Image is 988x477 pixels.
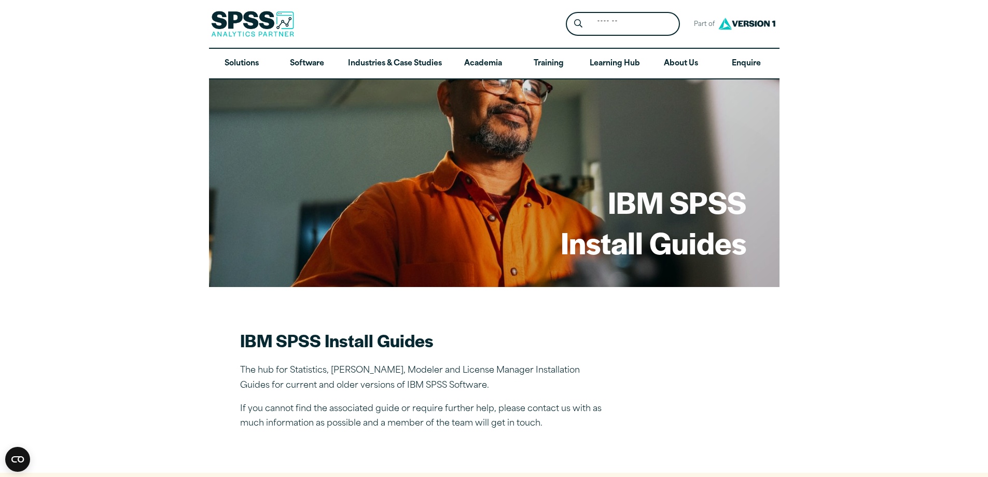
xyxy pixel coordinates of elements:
[566,12,680,36] form: Site Header Search Form
[240,363,603,393] p: The hub for Statistics, [PERSON_NAME], Modeler and License Manager Installation Guides for curren...
[274,49,340,79] a: Software
[340,49,450,79] a: Industries & Case Studies
[714,49,779,79] a: Enquire
[5,447,30,472] button: Open CMP widget
[581,49,648,79] a: Learning Hub
[209,49,780,79] nav: Desktop version of site main menu
[240,402,603,432] p: If you cannot find the associated guide or require further help, please contact us with as much i...
[568,15,588,34] button: Search magnifying glass icon
[648,49,714,79] a: About Us
[209,49,274,79] a: Solutions
[211,11,294,37] img: SPSS Analytics Partner
[574,19,582,28] svg: Search magnifying glass icon
[716,14,778,33] img: Version1 Logo
[450,49,516,79] a: Academia
[688,17,716,32] span: Part of
[561,182,746,262] h1: IBM SPSS Install Guides
[240,329,603,352] h2: IBM SPSS Install Guides
[516,49,581,79] a: Training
